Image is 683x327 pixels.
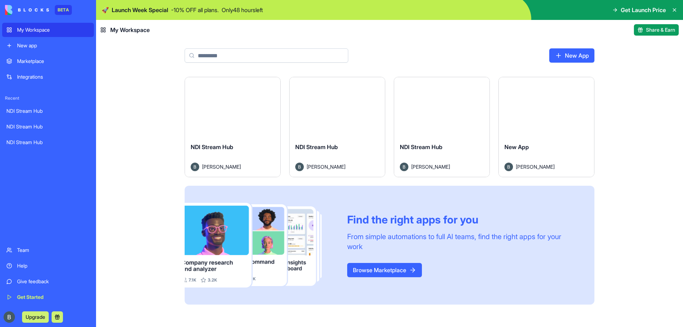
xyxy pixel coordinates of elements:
[5,5,49,15] img: logo
[2,104,94,118] a: NDI Stream Hub
[112,6,168,14] span: Launch Week Special
[22,311,49,323] button: Upgrade
[2,135,94,149] a: NDI Stream Hub
[17,262,90,269] div: Help
[347,263,422,277] a: Browse Marketplace
[22,313,49,320] a: Upgrade
[2,120,94,134] a: NDI Stream Hub
[6,123,90,130] div: NDI Stream Hub
[2,95,94,101] span: Recent
[191,143,233,151] span: NDI Stream Hub
[504,143,529,151] span: New App
[4,311,15,323] img: ACg8ocInvTDUptTG-OXY9ZwJUf5fr8Jc9nfhuxzyIr8bQZ6OBFDTDA=s96-c
[634,24,679,36] button: Share & Earn
[646,26,675,33] span: Share & Earn
[621,6,666,14] span: Get Launch Price
[2,259,94,273] a: Help
[185,77,281,177] a: NDI Stream HubAvatar[PERSON_NAME]
[2,23,94,37] a: My Workspace
[2,243,94,257] a: Team
[55,5,72,15] div: BETA
[504,163,513,171] img: Avatar
[400,143,443,151] span: NDI Stream Hub
[17,73,90,80] div: Integrations
[17,294,90,301] div: Get Started
[5,5,72,15] a: BETA
[2,54,94,68] a: Marketplace
[102,6,109,14] span: 🚀
[347,232,577,252] div: From simple automations to full AI teams, find the right apps for your work
[289,77,385,177] a: NDI Stream HubAvatar[PERSON_NAME]
[6,107,90,115] div: NDI Stream Hub
[191,163,199,171] img: Avatar
[110,26,150,34] span: My Workspace
[2,274,94,289] a: Give feedback
[17,58,90,65] div: Marketplace
[17,247,90,254] div: Team
[17,278,90,285] div: Give feedback
[2,290,94,304] a: Get Started
[185,203,336,288] img: Frame_181_egmpey.png
[411,163,450,170] span: [PERSON_NAME]
[307,163,345,170] span: [PERSON_NAME]
[394,77,490,177] a: NDI Stream HubAvatar[PERSON_NAME]
[6,139,90,146] div: NDI Stream Hub
[2,70,94,84] a: Integrations
[498,77,594,177] a: New AppAvatar[PERSON_NAME]
[171,6,219,14] p: - 10 % OFF all plans.
[202,163,241,170] span: [PERSON_NAME]
[17,42,90,49] div: New app
[549,48,594,63] a: New App
[2,38,94,53] a: New app
[295,163,304,171] img: Avatar
[295,143,338,151] span: NDI Stream Hub
[17,26,90,33] div: My Workspace
[400,163,408,171] img: Avatar
[516,163,555,170] span: [PERSON_NAME]
[222,6,263,14] p: Only 48 hours left
[347,213,577,226] div: Find the right apps for you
